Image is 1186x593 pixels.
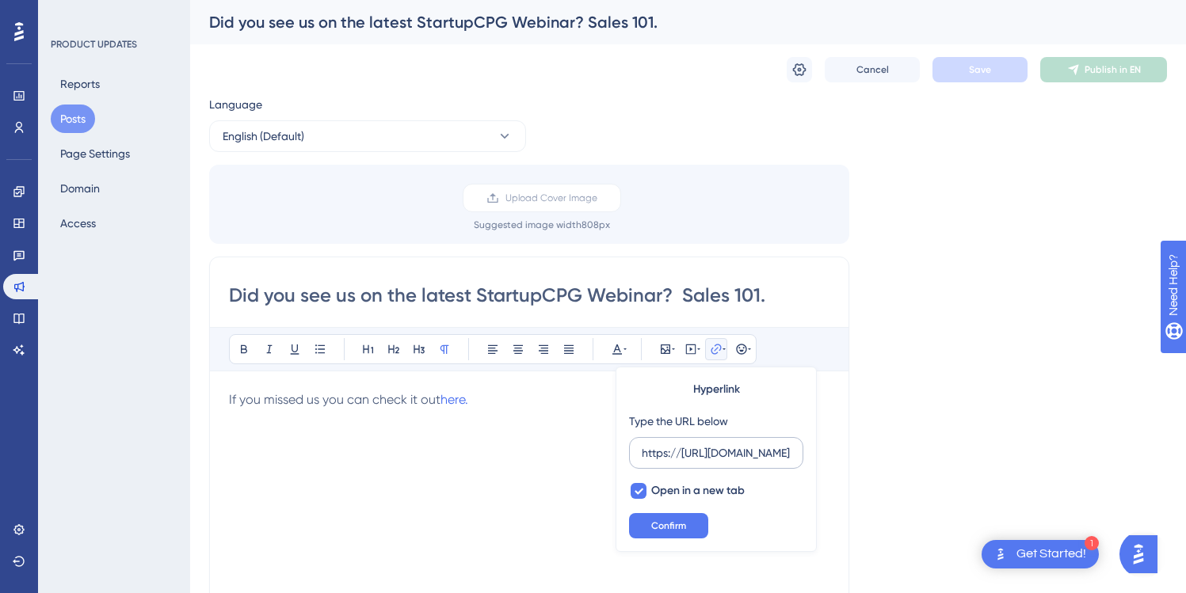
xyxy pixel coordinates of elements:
span: Publish in EN [1085,63,1141,76]
img: launcher-image-alternative-text [991,545,1010,564]
input: Type the value [643,444,790,462]
span: If you missed us you can check it out [229,392,440,407]
div: PRODUCT UPDATES [51,38,137,51]
span: Save [969,63,991,76]
span: Need Help? [37,4,99,23]
button: Publish in EN [1040,57,1167,82]
button: Posts [51,105,95,133]
span: Language [209,95,262,114]
iframe: UserGuiding AI Assistant Launcher [1119,530,1167,578]
div: Did you see us on the latest StartupCPG Webinar? Sales 101. [209,11,1127,33]
span: Confirm [651,519,686,532]
span: Open in a new tab [651,481,745,500]
button: Save [932,57,1028,82]
button: Page Settings [51,139,139,168]
button: English (Default) [209,120,526,152]
div: 1 [1085,536,1099,550]
div: Suggested image width 808 px [474,219,610,231]
span: Hyperlink [693,380,740,399]
button: Cancel [825,57,920,82]
span: English (Default) [223,127,304,146]
div: Type the URL below [629,412,728,431]
div: Get Started! [1016,545,1086,563]
span: Cancel [856,63,889,76]
button: Reports [51,70,109,98]
button: Access [51,209,105,238]
div: Open Get Started! checklist, remaining modules: 1 [982,540,1099,568]
a: here. [440,392,468,407]
button: Confirm [629,513,708,538]
input: Post Title [229,283,829,308]
span: Upload Cover Image [505,192,597,204]
button: Domain [51,174,109,203]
